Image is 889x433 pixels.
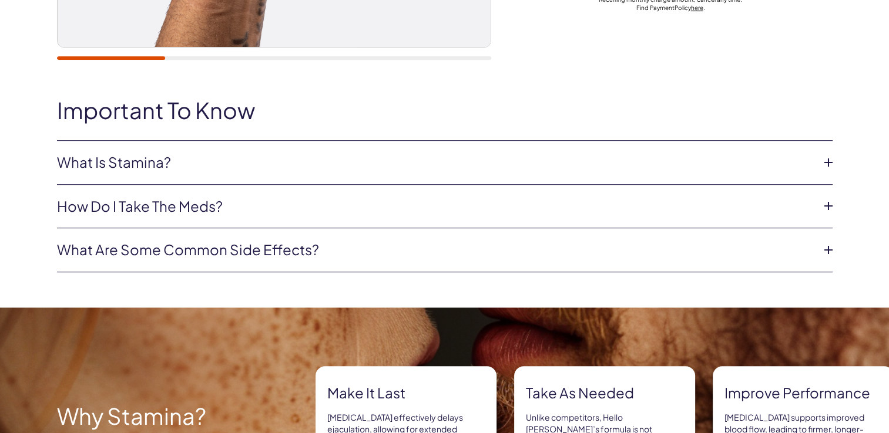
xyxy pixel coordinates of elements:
[57,197,814,216] a: How do I take the Meds?
[57,98,833,123] h2: Important To Know
[327,383,485,403] strong: Make it last
[526,383,683,403] strong: Take As needed
[57,404,269,428] h2: Why Stamina?
[724,383,882,403] strong: Improve Performance
[691,4,703,11] a: here
[57,240,814,260] a: What are some common side effects?
[57,153,814,172] a: What Is Stamina?
[636,4,675,11] span: Find Payment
